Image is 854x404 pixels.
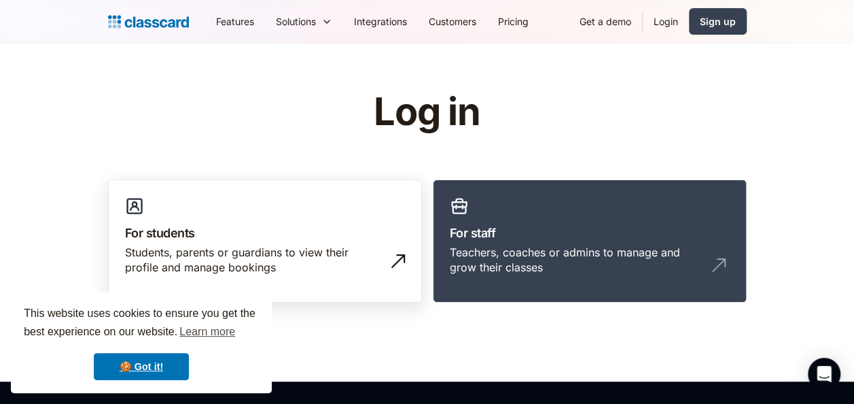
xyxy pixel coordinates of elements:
[94,353,189,380] a: dismiss cookie message
[569,6,642,37] a: Get a demo
[211,91,643,133] h1: Log in
[343,6,418,37] a: Integrations
[276,14,316,29] div: Solutions
[808,358,840,390] div: Open Intercom Messenger
[265,6,343,37] div: Solutions
[689,8,747,35] a: Sign up
[24,305,259,342] span: This website uses cookies to ensure you get the best experience on our website.
[125,245,378,275] div: Students, parents or guardians to view their profile and manage bookings
[643,6,689,37] a: Login
[108,180,422,303] a: For studentsStudents, parents or guardians to view their profile and manage bookings
[450,245,702,275] div: Teachers, coaches or admins to manage and grow their classes
[433,180,747,303] a: For staffTeachers, coaches or admins to manage and grow their classes
[700,14,736,29] div: Sign up
[450,224,730,242] h3: For staff
[125,224,405,242] h3: For students
[205,6,265,37] a: Features
[418,6,487,37] a: Customers
[11,292,272,393] div: cookieconsent
[177,322,237,342] a: learn more about cookies
[108,12,189,31] a: home
[487,6,539,37] a: Pricing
